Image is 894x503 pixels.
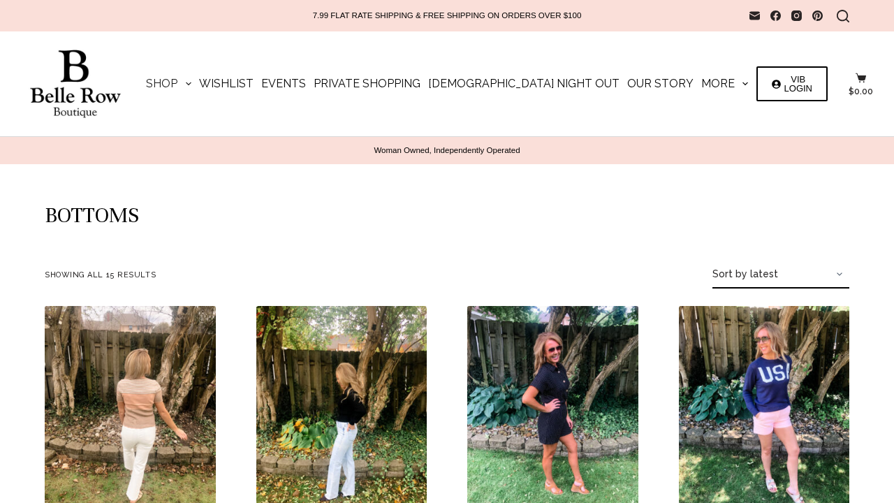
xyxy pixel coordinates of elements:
[712,261,849,289] select: Shop order
[812,10,823,21] a: Pinterest
[697,31,752,136] a: More
[309,31,424,136] a: Private Shopping
[791,10,802,21] a: Instagram
[142,31,195,136] a: Shop
[623,31,697,136] a: Our Story
[195,31,257,136] a: Wishlist
[756,66,828,101] a: VIB LOGIN
[424,31,623,136] a: [DEMOGRAPHIC_DATA] Night Out
[770,10,781,21] a: Facebook
[313,10,582,21] p: 7.99 FLAT RATE SHIPPING & FREE SHIPPING ON ORDERS OVER $100
[45,267,156,283] p: Showing all 15 results
[28,145,866,156] p: Woman Owned, Independently Operated
[21,50,129,119] img: Belle Row Boutique
[142,31,752,136] nav: Main Navigation
[849,73,873,96] a: $0.00
[749,10,760,21] a: Email
[784,75,812,93] span: VIB LOGIN
[257,31,309,136] a: Events
[45,199,849,233] h1: Bottoms
[849,87,854,96] span: $
[849,87,873,96] bdi: 0.00
[837,10,849,22] button: Search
